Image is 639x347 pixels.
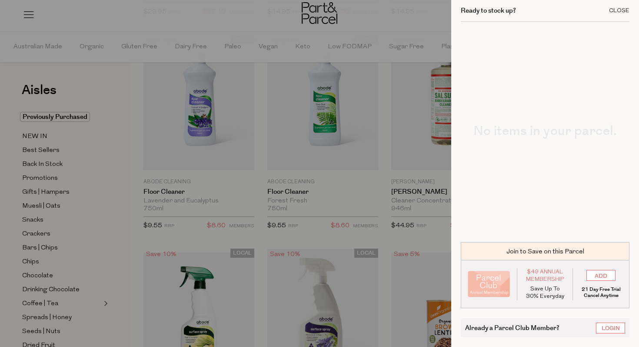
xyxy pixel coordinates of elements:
[465,323,559,333] span: Already a Parcel Club Member?
[461,125,629,138] h2: No items in your parcel.
[596,323,625,334] a: Login
[579,286,622,299] p: 21 Day Free Trial Cancel Anytime
[524,285,566,300] p: Save Up To 30% Everyday
[609,8,629,13] div: Close
[461,7,516,14] h2: Ready to stock up?
[524,268,566,283] span: $49 Annual Membership
[586,270,616,281] input: ADD
[461,242,629,260] div: Join to Save on this Parcel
